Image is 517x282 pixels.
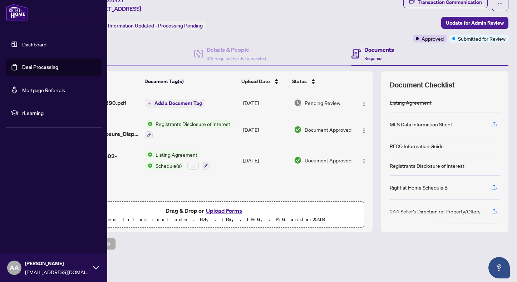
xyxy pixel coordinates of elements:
th: Status [289,71,353,91]
span: Update for Admin Review [446,17,504,29]
img: Logo [361,101,367,107]
div: + 1 [187,162,199,170]
a: Dashboard [22,41,46,47]
div: RECO Information Guide [390,142,444,150]
span: Listing Agreement [153,151,200,158]
th: Document Tag(s) [142,71,238,91]
span: Upload Date [241,77,270,85]
img: Status Icon [145,151,153,158]
div: 244 Seller’s Direction re: Property/Offers [390,207,481,215]
span: plus [148,101,152,105]
span: [EMAIL_ADDRESS][DOMAIN_NAME] [25,268,89,276]
img: Status Icon [145,162,153,170]
p: Supported files include .PDF, .JPG, .JPEG, .PNG under 25 MB [50,215,359,224]
img: Logo [361,158,367,164]
button: Add a Document Tag [145,99,205,107]
span: Document Approved [305,126,351,134]
span: Pending Review [305,99,340,107]
span: AA [10,263,19,273]
h4: Documents [364,45,394,54]
img: Status Icon [145,120,153,128]
span: Document Approved [305,156,351,164]
img: Document Status [294,156,302,164]
span: Approved [422,35,444,42]
div: Registrants Disclosure of Interest [390,162,464,170]
span: ellipsis [498,1,503,6]
td: [DATE] [240,145,291,176]
td: [DATE] [240,91,291,114]
td: [DATE] [240,114,291,145]
span: rLearning [22,109,97,117]
span: Drag & Drop or [166,206,244,215]
img: Document Status [294,126,302,134]
img: Document Status [294,99,302,107]
button: Status IconListing AgreementStatus IconSchedule(s)+1 [145,151,210,170]
img: logo [6,4,28,21]
span: Information Updated - Processing Pending [108,22,203,29]
button: Update for Admin Review [441,17,508,29]
span: 3/3 Required Fields Completed [207,56,266,61]
span: [PERSON_NAME] [25,260,89,267]
button: Logo [358,155,370,166]
button: Status IconRegistrants Disclosure of Interest [145,120,233,139]
span: Required [364,56,381,61]
span: Status [292,77,307,85]
span: Add a Document Tag [154,101,202,106]
span: Submitted for Review [458,35,506,42]
div: Right at Home Schedule B [390,183,448,191]
th: Upload Date [238,71,289,91]
a: Deal Processing [22,64,58,70]
a: Mortgage Referrals [22,87,65,93]
button: Open asap [488,257,510,278]
button: Logo [358,97,370,109]
span: [STREET_ADDRESS] [89,4,141,13]
span: Drag & Drop orUpload FormsSupported files include .PDF, .JPG, .JPEG, .PNG under25MB [46,202,364,228]
img: Logo [361,128,367,134]
span: Registrants Disclosure of Interest [153,120,233,128]
span: Document Checklist [390,80,455,90]
button: Upload Forms [204,206,244,215]
div: Status: [89,21,206,30]
div: Listing Agreement [390,99,432,106]
span: Schedule(s) [153,162,184,170]
h4: Details & People [207,45,266,54]
div: MLS Data Information Sheet [390,120,452,128]
button: Logo [358,124,370,135]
